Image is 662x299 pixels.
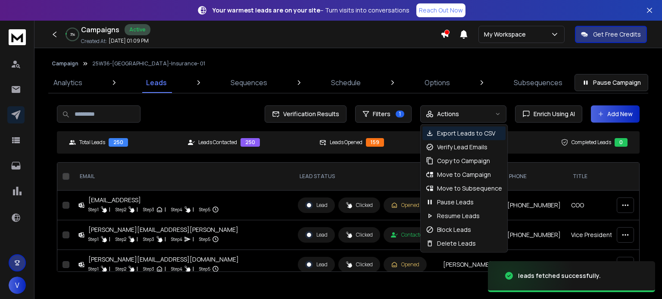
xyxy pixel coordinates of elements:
[305,201,328,209] div: Lead
[502,163,566,191] th: Phone
[165,235,166,244] p: |
[88,235,99,244] p: Step 1
[171,265,182,273] p: Step 4
[346,202,373,209] div: Clicked
[109,235,110,244] p: |
[566,250,641,280] td: Director of Technology
[566,220,641,250] td: Vice President of Technology
[484,30,529,39] p: My Workspace
[143,235,154,244] p: Step 3
[331,77,361,88] p: Schedule
[212,6,409,15] p: – Turn visits into conversations
[419,72,455,93] a: Options
[73,163,293,191] th: EMAIL
[165,205,166,214] p: |
[416,3,465,17] a: Reach Out Now
[373,110,390,118] span: Filters
[280,110,339,118] span: Verification Results
[514,77,562,88] p: Subsequences
[438,250,502,280] td: [PERSON_NAME]
[293,163,438,191] th: LEAD STATUS
[437,184,502,193] p: Move to Subsequence
[575,26,647,43] button: Get Free Credits
[515,105,582,123] button: Enrich Using AI
[199,205,210,214] p: Step 5
[419,6,463,15] p: Reach Out Now
[575,74,648,91] button: Pause Campaign
[48,72,87,93] a: Analytics
[437,157,490,165] p: Copy to Campaign
[566,163,641,191] th: title
[437,198,474,207] p: Pause Leads
[52,60,78,67] button: Campaign
[88,225,238,234] div: [PERSON_NAME][EMAIL_ADDRESS][PERSON_NAME]
[125,24,150,35] div: Active
[355,105,412,123] button: Filters1
[212,6,320,14] strong: Your warmest leads are on your site
[193,235,194,244] p: |
[571,139,611,146] p: Completed Leads
[391,231,425,238] div: Contacted
[305,261,328,268] div: Lead
[70,32,75,37] p: 3 %
[518,271,601,280] div: leads fetched successfully.
[165,265,166,273] p: |
[437,170,491,179] p: Move to Campaign
[615,138,628,147] div: 0
[326,72,366,93] a: Schedule
[225,72,272,93] a: Sequences
[88,265,99,273] p: Step 1
[116,235,126,244] p: Step 2
[593,30,641,39] p: Get Free Credits
[509,72,568,93] a: Subsequences
[199,235,210,244] p: Step 5
[88,255,239,264] div: [PERSON_NAME][EMAIL_ADDRESS][DOMAIN_NAME]
[530,110,575,118] span: Enrich Using AI
[437,129,495,138] p: Export Leads to CSV
[116,205,126,214] p: Step 2
[346,231,373,238] div: Clicked
[391,202,419,209] div: Opened
[9,277,26,294] span: V
[437,239,476,248] p: Delete Leads
[437,212,480,220] p: Resume Leads
[9,29,26,45] img: logo
[502,220,566,250] td: [PHONE_NUMBER]
[109,265,110,273] p: |
[193,265,194,273] p: |
[137,265,138,273] p: |
[53,77,82,88] p: Analytics
[109,37,149,44] p: [DATE] 01:09 PM
[92,60,205,67] p: 25W36-[GEOGRAPHIC_DATA]-Insurance- 01
[305,231,328,239] div: Lead
[141,72,172,93] a: Leads
[502,191,566,220] td: [PHONE_NUMBER]
[346,261,373,268] div: Clicked
[502,250,566,280] td: 508.804.6900
[198,139,237,146] p: Leads Contacted
[265,105,347,123] button: Verification Results
[171,205,182,214] p: Step 4
[396,111,404,117] span: 1
[137,205,138,214] p: |
[366,138,384,147] div: 159
[109,205,110,214] p: |
[79,139,105,146] p: Total Leads
[566,191,641,220] td: COO
[425,77,450,88] p: Options
[143,205,154,214] p: Step 3
[193,205,194,214] p: |
[437,225,471,234] p: Block Leads
[109,138,128,147] div: 250
[146,77,167,88] p: Leads
[137,235,138,244] p: |
[171,235,182,244] p: Step 4
[330,139,362,146] p: Leads Opened
[591,105,640,123] button: Add New
[240,138,260,147] div: 250
[391,261,419,268] div: Opened
[231,77,267,88] p: Sequences
[81,38,107,45] p: Created At:
[437,143,487,151] p: Verify Lead Emails
[199,265,210,273] p: Step 5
